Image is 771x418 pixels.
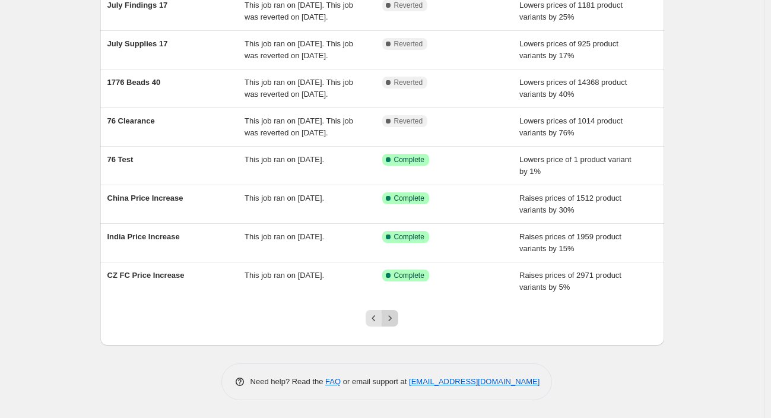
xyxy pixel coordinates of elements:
[107,194,183,202] span: China Price Increase
[394,232,424,242] span: Complete
[382,310,398,327] button: Next
[409,377,540,386] a: [EMAIL_ADDRESS][DOMAIN_NAME]
[394,155,424,164] span: Complete
[394,39,423,49] span: Reverted
[519,232,621,253] span: Raises prices of 1959 product variants by 15%
[107,116,155,125] span: 76 Clearance
[245,39,353,60] span: This job ran on [DATE]. This job was reverted on [DATE].
[107,232,180,241] span: India Price Increase
[245,194,324,202] span: This job ran on [DATE].
[107,271,185,280] span: CZ FC Price Increase
[245,78,353,99] span: This job ran on [DATE]. This job was reverted on [DATE].
[245,271,324,280] span: This job ran on [DATE].
[519,78,627,99] span: Lowers prices of 14368 product variants by 40%
[341,377,409,386] span: or email support at
[519,155,632,176] span: Lowers price of 1 product variant by 1%
[107,1,168,9] span: July Findings 17
[366,310,398,327] nav: Pagination
[245,116,353,137] span: This job ran on [DATE]. This job was reverted on [DATE].
[245,155,324,164] span: This job ran on [DATE].
[325,377,341,386] a: FAQ
[519,1,623,21] span: Lowers prices of 1181 product variants by 25%
[366,310,382,327] button: Previous
[394,116,423,126] span: Reverted
[519,194,621,214] span: Raises prices of 1512 product variants by 30%
[394,78,423,87] span: Reverted
[394,271,424,280] span: Complete
[519,116,623,137] span: Lowers prices of 1014 product variants by 76%
[245,1,353,21] span: This job ran on [DATE]. This job was reverted on [DATE].
[394,1,423,10] span: Reverted
[394,194,424,203] span: Complete
[107,155,134,164] span: 76 Test
[519,39,618,60] span: Lowers prices of 925 product variants by 17%
[250,377,326,386] span: Need help? Read the
[519,271,621,292] span: Raises prices of 2971 product variants by 5%
[107,39,168,48] span: July Supplies 17
[107,78,161,87] span: 1776 Beads 40
[245,232,324,241] span: This job ran on [DATE].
